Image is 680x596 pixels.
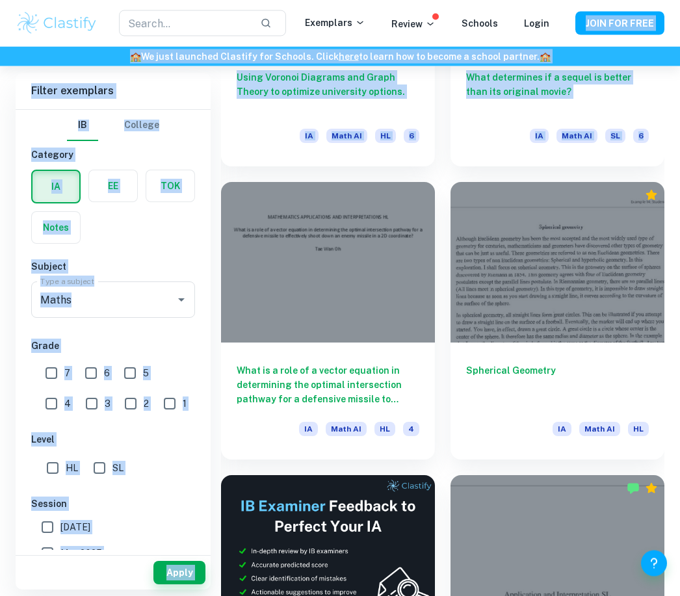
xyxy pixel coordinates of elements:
[540,51,551,62] span: 🏫
[375,129,396,144] span: HL
[105,396,111,411] span: 3
[300,129,319,144] span: IA
[374,422,395,437] span: HL
[104,366,110,380] span: 6
[237,364,419,407] h6: What is a role of a vector equation in determining the optimal intersection pathway for a defensi...
[66,461,78,475] span: HL
[553,422,571,437] span: IA
[119,10,250,36] input: Search...
[326,129,367,144] span: Math AI
[31,148,195,162] h6: Category
[32,212,80,243] button: Notes
[112,461,124,475] span: SL
[130,51,141,62] span: 🏫
[628,422,649,437] span: HL
[31,497,195,511] h6: Session
[339,51,359,62] a: here
[556,129,597,144] span: Math AI
[466,364,649,407] h6: Spherical Geometry
[60,520,90,534] span: [DATE]
[143,366,149,380] span: 5
[89,170,137,201] button: EE
[60,546,102,560] span: May 2025
[64,366,70,380] span: 7
[391,17,436,31] p: Review
[524,18,549,29] a: Login
[462,18,498,29] a: Schools
[575,12,664,35] button: JOIN FOR FREE
[33,171,79,202] button: IA
[144,396,149,411] span: 2
[579,422,620,437] span: Math AI
[16,73,211,109] h6: Filter exemplars
[633,129,649,144] span: 6
[641,551,667,577] button: Help and Feedback
[31,432,195,447] h6: Level
[31,259,195,274] h6: Subject
[64,396,71,411] span: 4
[67,110,98,141] button: IB
[605,129,625,144] span: SL
[153,561,205,584] button: Apply
[404,129,419,144] span: 6
[16,10,98,36] img: Clastify logo
[299,422,318,437] span: IA
[645,189,658,202] div: Premium
[221,183,435,460] a: What is a role of a vector equation in determining the optimal intersection pathway for a defensi...
[124,110,159,141] button: College
[172,291,190,309] button: Open
[645,482,658,495] div: Premium
[237,71,419,114] h6: Using Voronoi Diagrams and Graph Theory to optimize university options.
[31,339,195,353] h6: Grade
[146,170,194,201] button: TOK
[67,110,159,141] div: Filter type choice
[183,396,187,411] span: 1
[530,129,549,144] span: IA
[40,276,94,287] label: Type a subject
[627,482,640,495] img: Marked
[403,422,419,437] span: 4
[305,16,365,30] p: Exemplars
[451,183,664,460] a: Spherical GeometryIAMath AIHL
[466,71,649,114] h6: What determines if a sequel is better than its original movie?
[3,49,677,64] h6: We just launched Clastify for Schools. Click to learn how to become a school partner.
[326,422,367,437] span: Math AI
